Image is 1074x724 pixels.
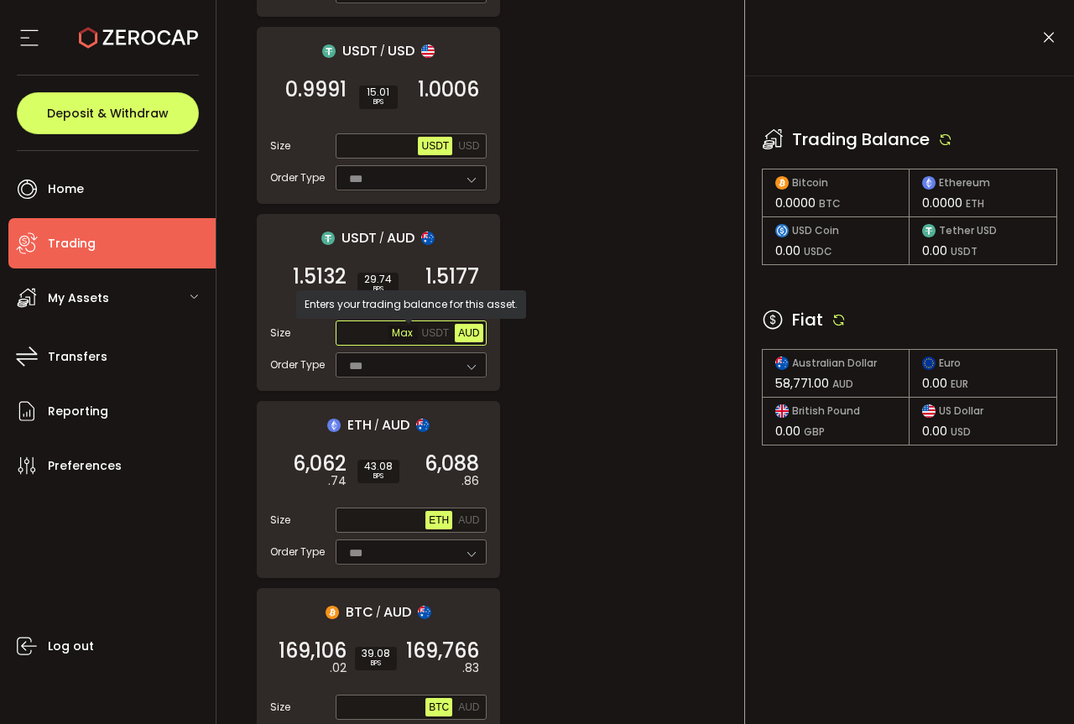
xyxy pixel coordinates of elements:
span: My Assets [48,286,109,310]
span: 0.00 [922,423,947,440]
span: British Pound [792,406,860,416]
span: 0.00 [922,242,947,259]
span: 29.74 [364,274,392,284]
span: Order Type [270,544,325,560]
span: USD [388,40,414,61]
span: Order Type [270,170,325,185]
span: AUD [458,327,479,339]
span: AUD [832,377,853,391]
span: 1.5177 [425,268,479,285]
button: Deposit & Withdraw [17,92,199,134]
span: Preferences [48,454,122,478]
span: Trading Balance [792,127,930,152]
span: Size [270,513,290,528]
span: Trading [48,232,96,256]
span: Deposit & Withdraw [47,107,169,119]
button: AUD [455,511,482,529]
span: Home [48,177,84,201]
span: 58,771.00 [775,375,829,392]
span: Size [270,326,290,341]
button: ETH [425,511,452,529]
img: btc_portfolio.svg [326,606,339,619]
span: USDT [341,227,377,248]
img: aud_portfolio.svg [418,606,431,619]
em: / [379,231,384,246]
span: USDT [342,40,378,61]
span: Log out [48,634,94,659]
span: Bitcoin [792,178,828,188]
span: 0.00 [775,242,800,259]
button: USDT [418,137,452,155]
em: / [380,44,385,59]
span: 0.00 [775,423,800,440]
em: .83 [462,659,479,677]
span: 0.0000 [922,195,962,211]
button: BTC [425,698,452,716]
i: BPS [364,284,392,294]
img: usdt_portfolio.svg [321,232,335,245]
span: 0.0000 [775,195,816,211]
img: usd_portfolio.svg [421,44,435,58]
img: eth_portfolio.svg [327,419,341,432]
span: BTC [819,196,841,211]
button: AUD [455,324,482,342]
span: USDT [421,140,449,152]
i: BPS [364,471,393,482]
span: 0.00 [922,375,947,392]
img: usdt_portfolio.svg [322,44,336,58]
span: Euro [939,358,961,368]
span: BTC [429,701,449,713]
span: 6,088 [425,456,479,472]
span: Size [270,700,290,715]
span: 43.08 [364,461,393,471]
span: 169,106 [279,643,347,659]
em: .02 [330,659,347,677]
span: 39.08 [362,648,390,659]
span: 1.0006 [418,81,479,98]
span: Australian Dollar [792,358,877,368]
span: ETH [429,514,449,526]
span: Size [270,138,290,154]
span: ETH [347,414,372,435]
em: .74 [328,472,347,490]
span: AUD [458,514,479,526]
span: EUR [951,377,968,391]
button: USDT [418,324,452,342]
span: Fiat [792,307,823,332]
img: aud_portfolio.svg [416,419,430,432]
span: ETH [966,196,984,211]
span: USDT [421,327,449,339]
span: AUD [458,701,479,713]
em: / [374,418,379,433]
span: 15.01 [366,87,391,97]
span: USDT [951,244,978,258]
em: .86 [461,472,479,490]
span: USD Coin [792,226,839,236]
div: Chat Widget [990,643,1074,724]
i: BPS [366,97,391,107]
span: GBP [804,425,825,439]
span: AUD [387,227,414,248]
span: 169,766 [406,643,479,659]
span: US Dollar [939,406,983,416]
span: 0.9991 [285,81,347,98]
span: Tether USD [939,226,997,236]
span: AUD [382,414,409,435]
span: Max [388,326,418,341]
span: 1.5132 [293,268,347,285]
span: Reporting [48,399,108,424]
span: 6,062 [293,456,347,472]
i: BPS [362,659,390,669]
span: AUD [383,602,411,622]
span: Ethereum [939,178,990,188]
em: / [376,605,381,620]
span: USD [458,140,479,152]
button: AUD [455,698,482,716]
span: USDC [804,244,832,258]
span: Transfers [48,345,107,369]
span: BTC [346,602,373,622]
button: USD [455,137,482,155]
span: USD [951,425,971,439]
span: Order Type [270,357,325,372]
img: aud_portfolio.svg [421,232,435,245]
